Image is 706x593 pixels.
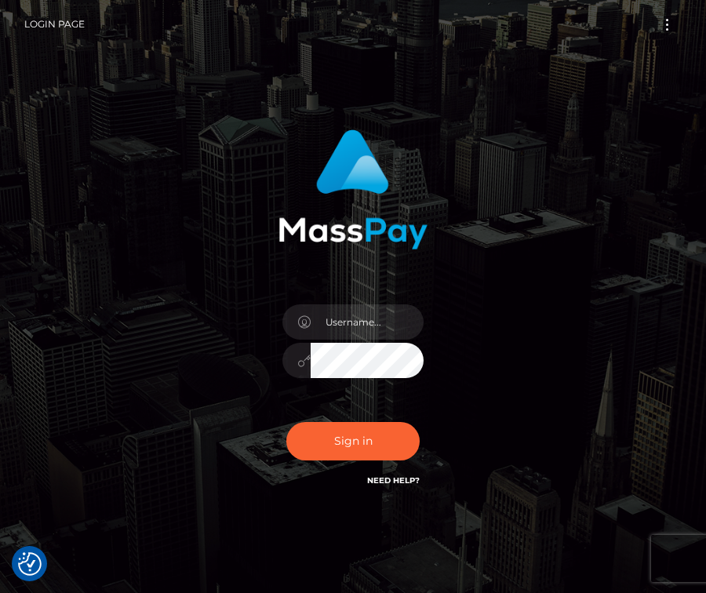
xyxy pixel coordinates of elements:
[18,552,42,576] button: Consent Preferences
[311,304,424,340] input: Username...
[24,8,85,41] a: Login Page
[278,129,428,249] img: MassPay Login
[18,552,42,576] img: Revisit consent button
[286,422,420,460] button: Sign in
[367,475,420,486] a: Need Help?
[653,14,682,35] button: Toggle navigation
